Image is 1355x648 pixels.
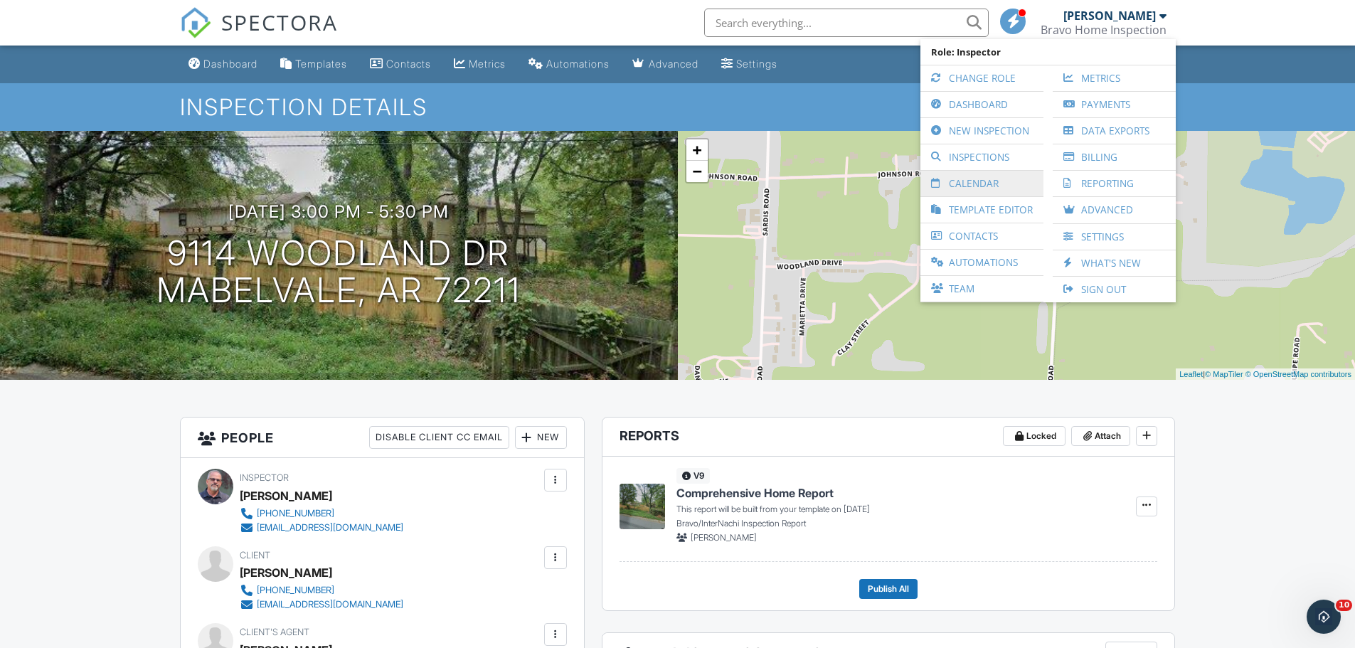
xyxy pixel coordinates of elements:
a: Metrics [448,51,511,78]
a: Automations (Basic) [523,51,615,78]
a: Change Role [928,65,1036,91]
a: Payments [1060,92,1169,117]
a: [EMAIL_ADDRESS][DOMAIN_NAME] [240,597,403,612]
h1: 9114 woodland dr Mabelvale, AR 72211 [156,235,521,310]
div: [PERSON_NAME] [240,562,332,583]
a: [PHONE_NUMBER] [240,583,403,597]
span: Inspector [240,472,289,483]
a: [PHONE_NUMBER] [240,506,403,521]
a: Template Editor [928,197,1036,223]
a: Contacts [364,51,437,78]
div: New [515,426,567,449]
a: Dashboard [183,51,263,78]
span: Client's Agent [240,627,309,637]
iframe: Intercom live chat [1307,600,1341,634]
a: © MapTiler [1205,370,1243,378]
a: Reporting [1060,171,1169,196]
a: SPECTORA [180,19,338,49]
span: SPECTORA [221,7,338,37]
div: Advanced [649,58,698,70]
a: Templates [275,51,353,78]
span: 10 [1336,600,1352,611]
input: Search everything... [704,9,989,37]
div: [PHONE_NUMBER] [257,508,334,519]
h3: People [181,418,584,458]
a: Zoom in [686,139,708,161]
img: The Best Home Inspection Software - Spectora [180,7,211,38]
div: [PHONE_NUMBER] [257,585,334,596]
div: Automations [546,58,610,70]
a: What's New [1060,250,1169,276]
a: © OpenStreetMap contributors [1245,370,1351,378]
a: Advanced [627,51,704,78]
a: Sign Out [1060,277,1169,302]
a: [EMAIL_ADDRESS][DOMAIN_NAME] [240,521,403,535]
div: [EMAIL_ADDRESS][DOMAIN_NAME] [257,599,403,610]
a: Metrics [1060,65,1169,91]
a: New Inspection [928,118,1036,144]
span: Client [240,550,270,561]
div: Settings [736,58,777,70]
a: Contacts [928,223,1036,249]
h3: [DATE] 3:00 pm - 5:30 pm [228,202,449,221]
a: Leaflet [1179,370,1203,378]
h1: Inspection Details [180,95,1176,119]
a: Calendar [928,171,1036,196]
a: Settings [716,51,783,78]
div: Disable Client CC Email [369,426,509,449]
div: Bravo Home Inspection [1041,23,1167,37]
div: Contacts [386,58,431,70]
div: Templates [295,58,347,70]
a: Zoom out [686,161,708,182]
div: Dashboard [203,58,257,70]
a: Team [928,276,1036,302]
a: Data Exports [1060,118,1169,144]
a: Billing [1060,144,1169,170]
a: Settings [1060,224,1169,250]
div: [EMAIL_ADDRESS][DOMAIN_NAME] [257,522,403,533]
a: Advanced [1060,197,1169,223]
div: [PERSON_NAME] [1063,9,1156,23]
div: | [1176,368,1355,381]
a: Inspections [928,144,1036,170]
a: Dashboard [928,92,1036,117]
div: [PERSON_NAME] [240,485,332,506]
a: Automations [928,250,1036,275]
span: Role: Inspector [928,39,1169,65]
div: Metrics [469,58,506,70]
